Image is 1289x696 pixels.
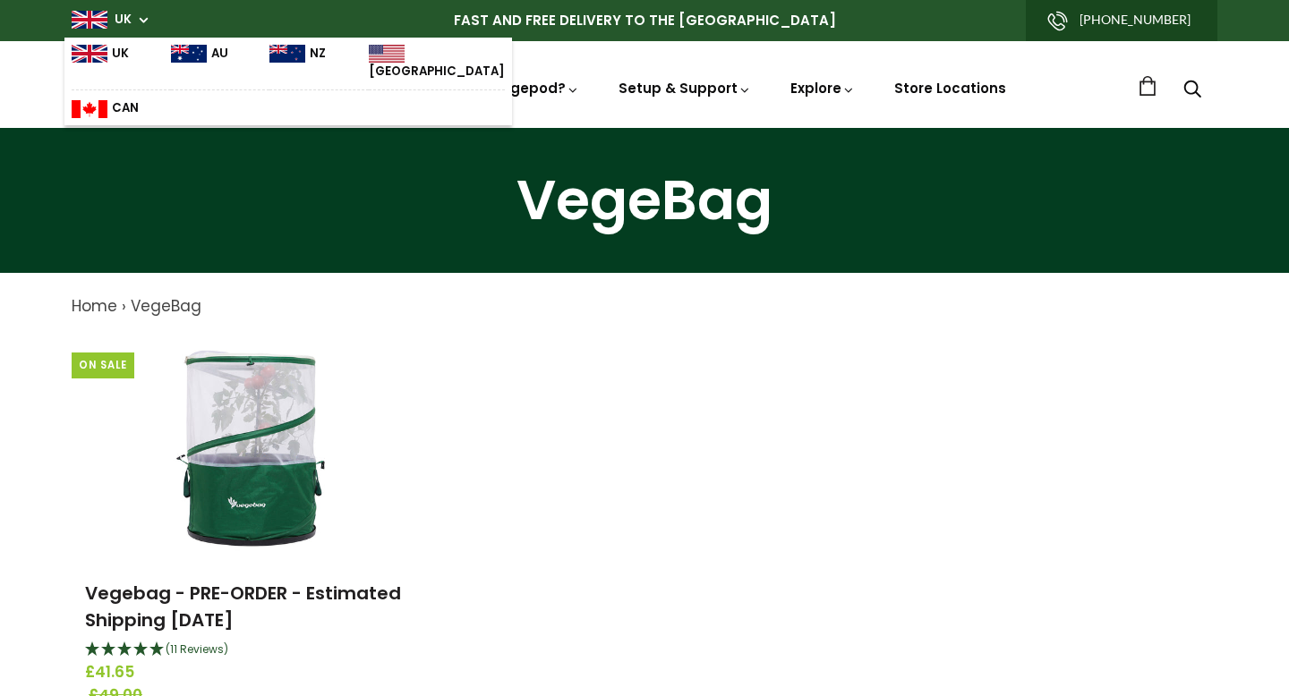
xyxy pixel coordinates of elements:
img: gb_large.png [72,45,107,63]
a: UK [72,45,129,81]
img: ca_large.png [72,100,107,118]
img: us_large.png [369,45,405,63]
img: gb_large.png [72,11,107,29]
a: Home [72,295,117,317]
a: Can [72,99,139,117]
a: UK [115,11,132,29]
a: VegeBag [131,295,201,317]
a: [GEOGRAPHIC_DATA] [369,45,505,81]
img: Vegebag - PRE-ORDER - Estimated Shipping September 15th [141,336,365,560]
nav: breadcrumbs [72,295,1217,318]
div: 4.91 Stars - 11 Reviews [85,639,421,662]
a: Vegebag - PRE-ORDER - Estimated Shipping [DATE] [85,581,401,632]
img: nz_large.png [269,45,305,63]
span: 4.91 Stars - 11 Reviews [166,641,228,657]
span: › [122,295,126,317]
span: £41.65 [85,661,421,684]
a: Explore [790,79,855,98]
a: NZ [269,45,326,81]
img: au_large.png [171,45,207,63]
a: Store Locations [894,79,1006,98]
a: Why Vegepod? [457,79,579,98]
a: AU [171,45,228,81]
a: Setup & Support [619,79,751,98]
h1: VegeBag [22,173,1267,228]
a: Search [1183,81,1201,100]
